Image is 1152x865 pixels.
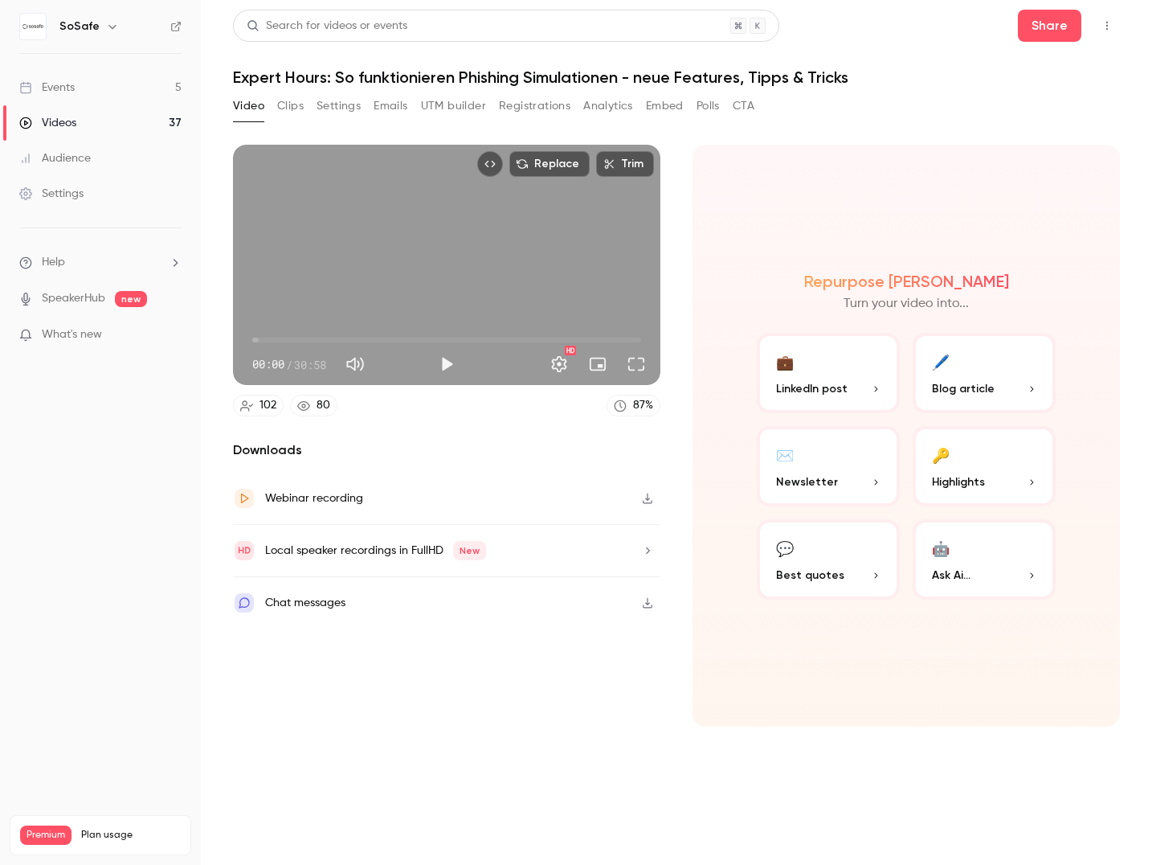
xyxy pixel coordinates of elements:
button: 💼LinkedIn post [757,333,900,413]
button: 💬Best quotes [757,519,900,600]
button: Polls [697,93,720,119]
span: Help [42,254,65,271]
span: 00:00 [252,356,284,373]
button: Analytics [583,93,633,119]
button: Settings [317,93,361,119]
a: 80 [290,395,337,416]
div: Videos [19,115,76,131]
span: Highlights [932,473,985,490]
div: Search for videos or events [247,18,407,35]
img: SoSafe [20,14,46,39]
div: ✉️ [776,442,794,467]
span: Best quotes [776,567,844,584]
span: / [286,356,292,373]
div: Settings [19,186,84,202]
div: 102 [259,397,276,414]
div: Chat messages [265,593,345,613]
button: Registrations [499,93,570,119]
button: ✉️Newsletter [757,426,900,506]
div: 🔑 [932,442,950,467]
h1: Expert Hours: So funktionieren Phishing Simulationen - neue Features, Tipps & Tricks [233,68,1120,87]
span: Blog article [932,380,995,397]
span: New [453,541,486,560]
div: Local speaker recordings in FullHD [265,541,486,560]
div: 🤖 [932,535,950,560]
button: 🔑Highlights [913,426,1056,506]
span: Newsletter [776,473,838,490]
button: Video [233,93,264,119]
div: 80 [317,397,330,414]
button: 🖊️Blog article [913,333,1056,413]
div: 87 % [633,397,653,414]
button: Settings [543,348,575,380]
button: Trim [596,151,654,177]
button: Share [1018,10,1081,42]
a: SpeakerHub [42,290,105,307]
li: help-dropdown-opener [19,254,182,271]
div: HD [565,346,576,355]
button: Clips [277,93,304,119]
button: Embed [646,93,684,119]
h2: Repurpose [PERSON_NAME] [804,272,1009,291]
span: Plan usage [81,829,181,842]
button: Top Bar Actions [1094,13,1120,39]
h2: Downloads [233,441,660,460]
span: Premium [20,826,71,845]
button: Mute [339,348,371,380]
div: 💬 [776,535,794,560]
div: Audience [19,150,91,166]
a: 102 [233,395,284,416]
button: Replace [509,151,590,177]
span: LinkedIn post [776,380,848,397]
div: Webinar recording [265,489,363,508]
iframe: Noticeable Trigger [162,328,182,342]
button: UTM builder [421,93,486,119]
span: 30:58 [294,356,326,373]
button: Play [431,348,463,380]
button: Emails [374,93,407,119]
button: Turn on miniplayer [582,348,614,380]
span: Ask Ai... [932,567,970,584]
div: 💼 [776,349,794,374]
a: 87% [607,395,660,416]
div: 00:00 [252,356,326,373]
button: 🤖Ask Ai... [913,519,1056,600]
h6: SoSafe [59,18,100,35]
p: Turn your video into... [844,294,969,314]
div: 🖊️ [932,349,950,374]
span: new [115,291,147,307]
div: Events [19,80,75,96]
button: Embed video [477,151,503,177]
span: What's new [42,326,102,343]
button: CTA [733,93,754,119]
button: Full screen [620,348,652,380]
